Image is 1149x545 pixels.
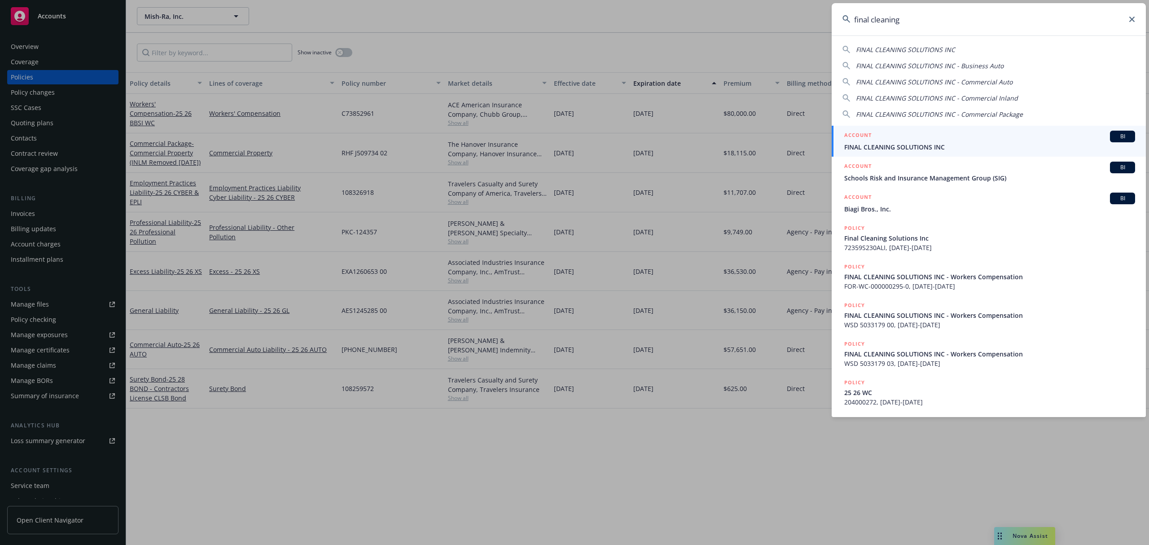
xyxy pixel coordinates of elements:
[844,193,872,203] h5: ACCOUNT
[844,311,1135,320] span: FINAL CLEANING SOLUTIONS INC - Workers Compensation
[832,296,1146,334] a: POLICYFINAL CLEANING SOLUTIONS INC - Workers CompensationWSD 5033179 00, [DATE]-[DATE]
[832,126,1146,157] a: ACCOUNTBIFINAL CLEANING SOLUTIONS INC
[844,359,1135,368] span: WSD 5033179 03, [DATE]-[DATE]
[832,334,1146,373] a: POLICYFINAL CLEANING SOLUTIONS INC - Workers CompensationWSD 5033179 03, [DATE]-[DATE]
[844,233,1135,243] span: Final Cleaning Solutions Inc
[844,272,1135,281] span: FINAL CLEANING SOLUTIONS INC - Workers Compensation
[844,378,865,387] h5: POLICY
[856,78,1013,86] span: FINAL CLEANING SOLUTIONS INC - Commercial Auto
[1114,163,1131,171] span: BI
[844,339,865,348] h5: POLICY
[844,388,1135,397] span: 25 26 WC
[844,301,865,310] h5: POLICY
[844,320,1135,330] span: WSD 5033179 00, [DATE]-[DATE]
[844,349,1135,359] span: FINAL CLEANING SOLUTIONS INC - Workers Compensation
[856,62,1004,70] span: FINAL CLEANING SOLUTIONS INC - Business Auto
[844,131,872,141] h5: ACCOUNT
[856,45,955,54] span: FINAL CLEANING SOLUTIONS INC
[856,94,1018,102] span: FINAL CLEANING SOLUTIONS INC - Commercial Inland
[844,243,1135,252] span: 72359S230ALI, [DATE]-[DATE]
[844,397,1135,407] span: 204000272, [DATE]-[DATE]
[1114,132,1131,141] span: BI
[844,281,1135,291] span: FOR-WC-000000295-0, [DATE]-[DATE]
[844,142,1135,152] span: FINAL CLEANING SOLUTIONS INC
[844,224,865,233] h5: POLICY
[832,373,1146,412] a: POLICY25 26 WC204000272, [DATE]-[DATE]
[844,162,872,172] h5: ACCOUNT
[832,3,1146,35] input: Search...
[1114,194,1131,202] span: BI
[832,157,1146,188] a: ACCOUNTBISchools Risk and Insurance Management Group (SIG)
[832,188,1146,219] a: ACCOUNTBIBiagi Bros., Inc.
[844,262,865,271] h5: POLICY
[844,173,1135,183] span: Schools Risk and Insurance Management Group (SIG)
[832,257,1146,296] a: POLICYFINAL CLEANING SOLUTIONS INC - Workers CompensationFOR-WC-000000295-0, [DATE]-[DATE]
[844,204,1135,214] span: Biagi Bros., Inc.
[856,110,1023,119] span: FINAL CLEANING SOLUTIONS INC - Commercial Package
[832,219,1146,257] a: POLICYFinal Cleaning Solutions Inc72359S230ALI, [DATE]-[DATE]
